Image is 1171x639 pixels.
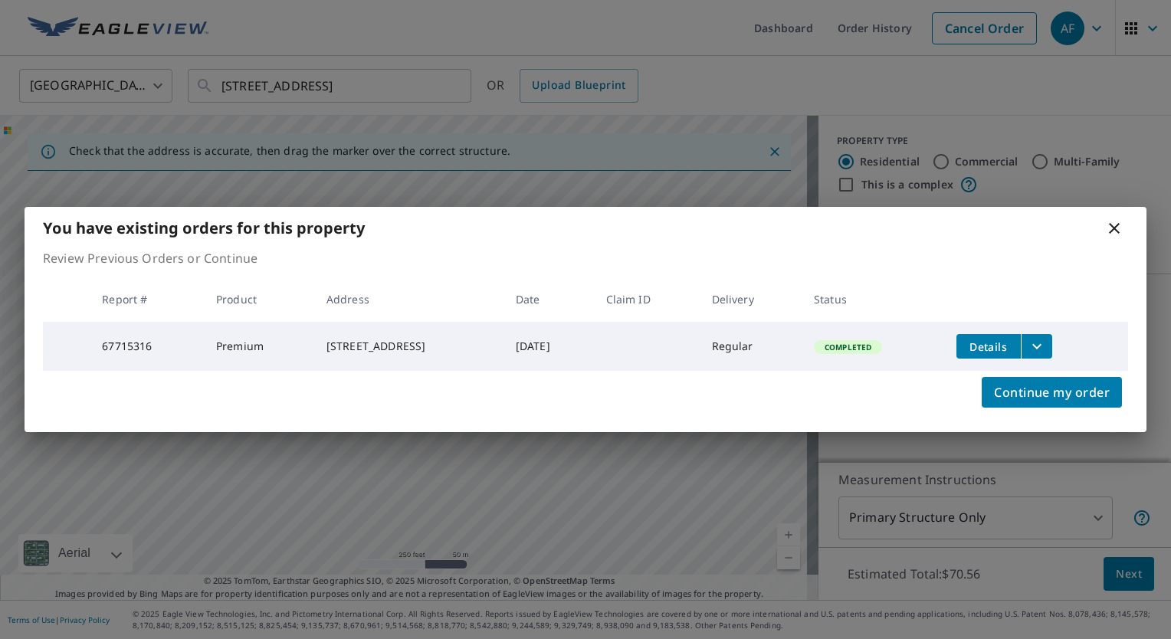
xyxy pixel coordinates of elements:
[966,339,1012,354] span: Details
[43,249,1128,267] p: Review Previous Orders or Continue
[1021,334,1052,359] button: filesDropdownBtn-67715316
[204,277,314,322] th: Product
[700,277,802,322] th: Delivery
[90,277,204,322] th: Report #
[700,322,802,371] td: Regular
[326,339,491,354] div: [STREET_ADDRESS]
[204,322,314,371] td: Premium
[594,277,700,322] th: Claim ID
[503,277,594,322] th: Date
[503,322,594,371] td: [DATE]
[994,382,1110,403] span: Continue my order
[43,218,365,238] b: You have existing orders for this property
[802,277,944,322] th: Status
[314,277,503,322] th: Address
[815,342,881,352] span: Completed
[982,377,1122,408] button: Continue my order
[90,322,204,371] td: 67715316
[956,334,1021,359] button: detailsBtn-67715316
